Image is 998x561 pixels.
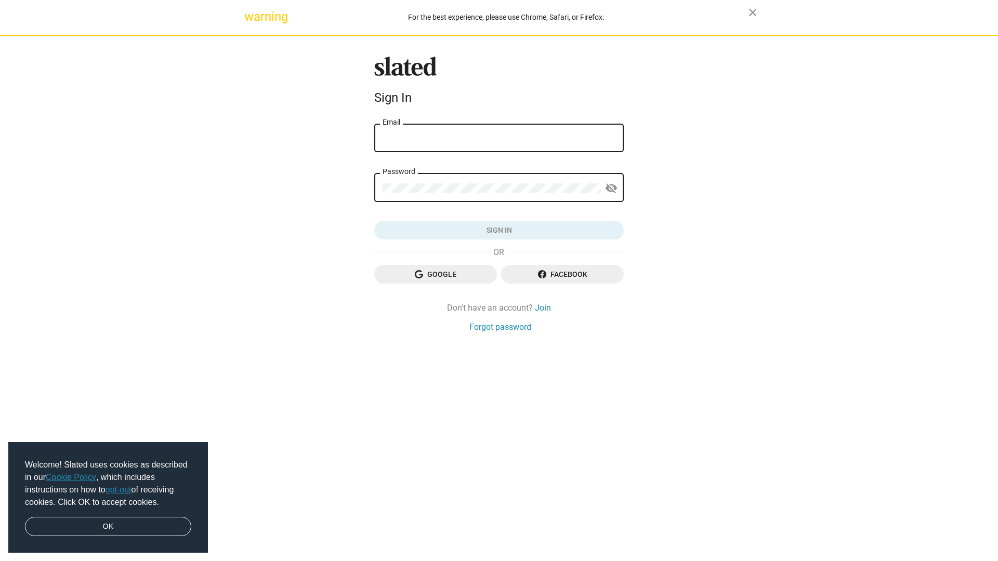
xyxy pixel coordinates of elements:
button: Facebook [501,265,624,284]
span: Welcome! Slated uses cookies as described in our , which includes instructions on how to of recei... [25,459,191,509]
a: Cookie Policy [46,473,96,482]
div: Don't have an account? [374,302,624,313]
button: Google [374,265,497,284]
a: Join [535,302,551,313]
a: Forgot password [469,322,531,332]
div: Sign In [374,90,624,105]
button: Show password [601,178,622,199]
span: Google [383,265,489,284]
a: opt-out [106,485,132,494]
mat-icon: close [746,6,759,19]
div: cookieconsent [8,442,208,553]
a: dismiss cookie message [25,517,191,537]
span: Facebook [509,265,615,284]
div: For the best experience, please use Chrome, Safari, or Firefox. [264,10,748,24]
mat-icon: warning [244,10,257,23]
mat-icon: visibility_off [605,180,618,196]
sl-branding: Sign In [374,57,624,110]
